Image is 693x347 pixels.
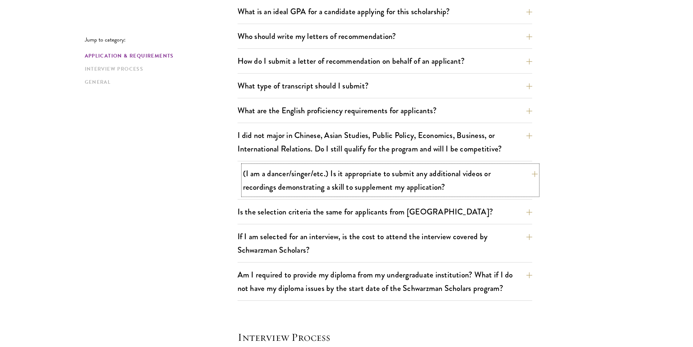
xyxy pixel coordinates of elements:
[85,78,233,86] a: General
[238,78,532,94] button: What type of transcript should I submit?
[238,3,532,20] button: What is an ideal GPA for a candidate applying for this scholarship?
[238,28,532,44] button: Who should write my letters of recommendation?
[85,36,238,43] p: Jump to category:
[238,228,532,258] button: If I am selected for an interview, is the cost to attend the interview covered by Schwarzman Scho...
[238,127,532,157] button: I did not major in Chinese, Asian Studies, Public Policy, Economics, Business, or International R...
[85,52,233,60] a: Application & Requirements
[238,102,532,119] button: What are the English proficiency requirements for applicants?
[238,267,532,296] button: Am I required to provide my diploma from my undergraduate institution? What if I do not have my d...
[238,53,532,69] button: How do I submit a letter of recommendation on behalf of an applicant?
[85,65,233,73] a: Interview Process
[238,330,532,344] h4: Interview Process
[238,204,532,220] button: Is the selection criteria the same for applicants from [GEOGRAPHIC_DATA]?
[243,165,538,195] button: (I am a dancer/singer/etc.) Is it appropriate to submit any additional videos or recordings demon...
